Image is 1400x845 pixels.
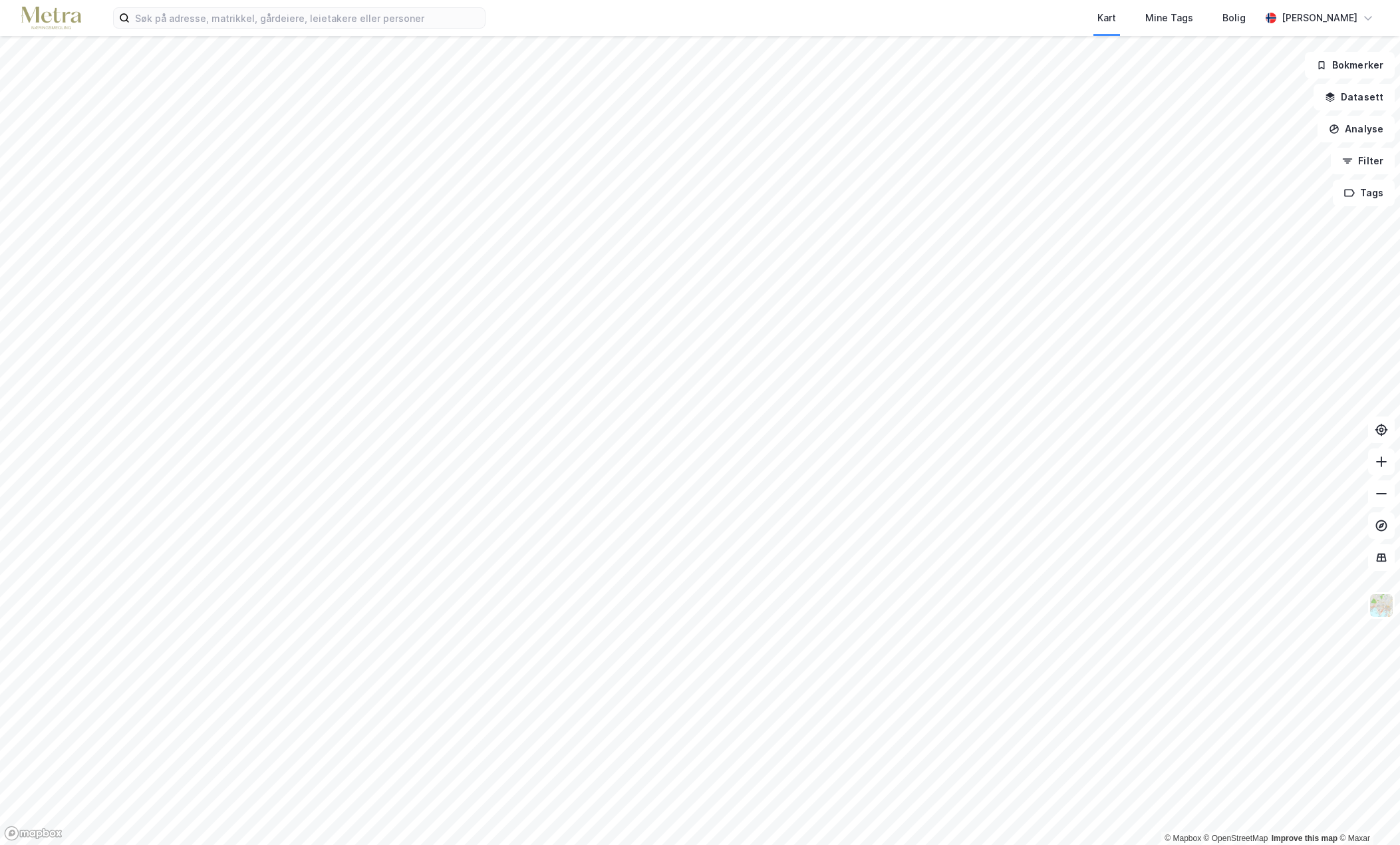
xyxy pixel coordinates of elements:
[21,7,81,30] img: metra-logo.256734c3b2bbffee19d4.png
[1318,116,1395,142] button: Analyse
[1097,10,1116,26] div: Kart
[1369,593,1394,618] img: Z
[1333,180,1395,206] button: Tags
[1333,781,1400,845] div: Kontrollprogram for chat
[1165,834,1201,843] a: Mapbox
[1222,10,1246,26] div: Bolig
[1331,148,1395,174] button: Filter
[1282,10,1357,26] div: [PERSON_NAME]
[1333,781,1400,845] iframe: Chat Widget
[1145,10,1193,26] div: Mine Tags
[1272,834,1337,843] a: Improve this map
[4,826,63,841] a: Mapbox homepage
[1314,84,1395,110] button: Datasett
[1305,52,1395,79] button: Bokmerker
[1204,834,1268,843] a: OpenStreetMap
[130,8,485,28] input: Søk på adresse, matrikkel, gårdeiere, leietakere eller personer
